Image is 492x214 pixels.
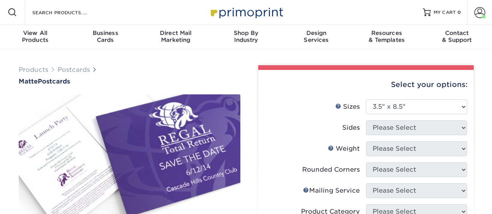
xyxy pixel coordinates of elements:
div: Rounded Corners [302,165,360,174]
a: Products [19,66,48,73]
span: Direct Mail [140,30,211,37]
input: SEARCH PRODUCTS..... [32,8,107,17]
a: Direct MailMarketing [140,25,211,50]
div: Cards [70,30,141,43]
img: Primoprint [207,4,285,21]
a: Postcards [58,66,90,73]
div: Weight [328,144,360,153]
div: Sizes [335,102,360,111]
a: BusinessCards [70,25,141,50]
span: Contact [422,30,492,37]
span: Matte [19,78,38,85]
div: & Templates [352,30,422,43]
div: Industry [211,30,281,43]
span: Shop By [211,30,281,37]
a: Shop ByIndustry [211,25,281,50]
span: Design [281,30,352,37]
div: Marketing [140,30,211,43]
span: MY CART [434,9,456,16]
h1: Postcards [19,78,240,85]
div: Select your options: [264,70,467,99]
div: Mailing Service [303,186,360,195]
span: Resources [352,30,422,37]
div: Sides [342,123,360,132]
span: Business [70,30,141,37]
div: Services [281,30,352,43]
a: Contact& Support [422,25,492,50]
div: & Support [422,30,492,43]
a: Resources& Templates [352,25,422,50]
a: MattePostcards [19,78,240,85]
a: DesignServices [281,25,352,50]
span: 0 [457,10,461,15]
